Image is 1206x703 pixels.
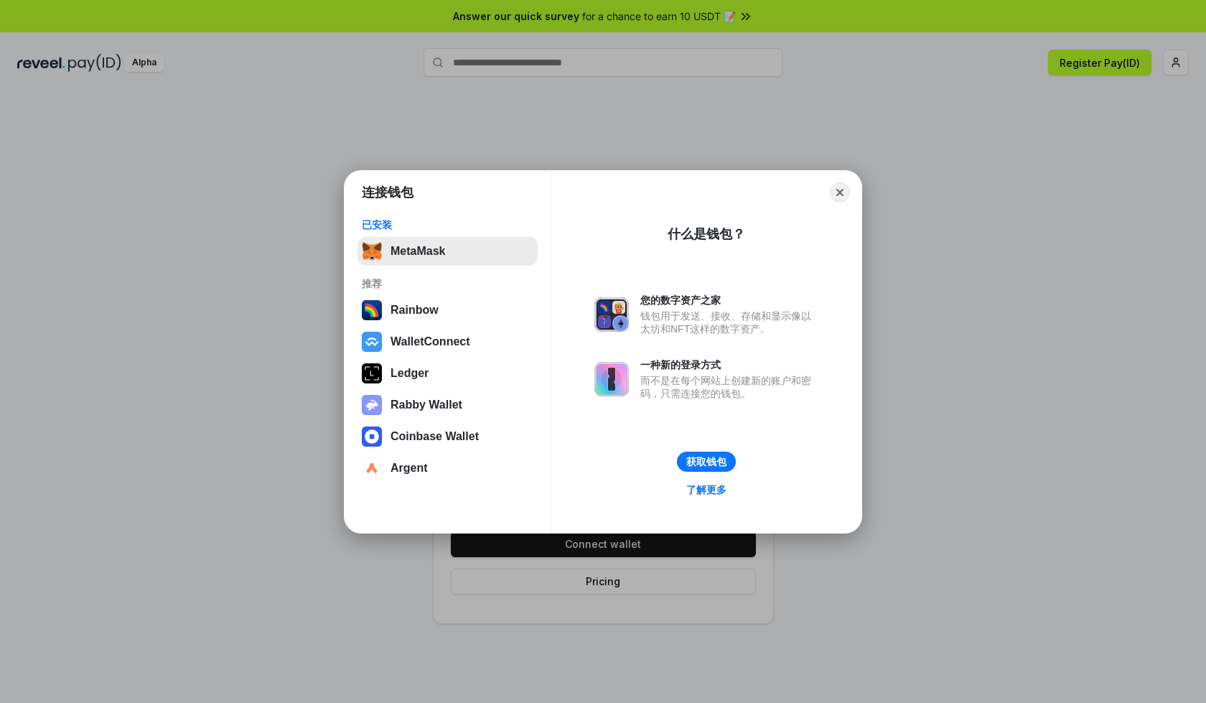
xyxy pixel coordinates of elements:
[391,304,439,317] div: Rainbow
[594,297,629,332] img: svg+xml,%3Csvg%20xmlns%3D%22http%3A%2F%2Fwww.w3.org%2F2000%2Fsvg%22%20fill%3D%22none%22%20viewBox...
[391,367,429,380] div: Ledger
[640,358,818,371] div: 一种新的登录方式
[391,245,445,258] div: MetaMask
[357,391,538,419] button: Rabby Wallet
[362,363,382,383] img: svg+xml,%3Csvg%20xmlns%3D%22http%3A%2F%2Fwww.w3.org%2F2000%2Fsvg%22%20width%3D%2228%22%20height%3...
[362,241,382,261] img: svg+xml,%3Csvg%20fill%3D%22none%22%20height%3D%2233%22%20viewBox%3D%220%200%2035%2033%22%20width%...
[357,237,538,266] button: MetaMask
[391,430,479,443] div: Coinbase Wallet
[362,184,413,201] h1: 连接钱包
[362,332,382,352] img: svg+xml,%3Csvg%20width%3D%2228%22%20height%3D%2228%22%20viewBox%3D%220%200%2028%2028%22%20fill%3D...
[362,427,382,447] img: svg+xml,%3Csvg%20width%3D%2228%22%20height%3D%2228%22%20viewBox%3D%220%200%2028%2028%22%20fill%3D...
[362,277,533,290] div: 推荐
[357,422,538,451] button: Coinbase Wallet
[391,399,462,411] div: Rabby Wallet
[357,296,538,325] button: Rainbow
[668,225,745,243] div: 什么是钱包？
[362,218,533,231] div: 已安装
[640,294,818,307] div: 您的数字资产之家
[686,483,726,496] div: 了解更多
[830,182,850,202] button: Close
[640,309,818,335] div: 钱包用于发送、接收、存储和显示像以太坊和NFT这样的数字资产。
[362,395,382,415] img: svg+xml,%3Csvg%20xmlns%3D%22http%3A%2F%2Fwww.w3.org%2F2000%2Fsvg%22%20fill%3D%22none%22%20viewBox...
[357,359,538,388] button: Ledger
[677,452,736,472] button: 获取钱包
[686,455,726,468] div: 获取钱包
[357,454,538,483] button: Argent
[391,335,470,348] div: WalletConnect
[594,362,629,396] img: svg+xml,%3Csvg%20xmlns%3D%22http%3A%2F%2Fwww.w3.org%2F2000%2Fsvg%22%20fill%3D%22none%22%20viewBox...
[362,300,382,320] img: svg+xml,%3Csvg%20width%3D%22120%22%20height%3D%22120%22%20viewBox%3D%220%200%20120%20120%22%20fil...
[357,327,538,356] button: WalletConnect
[678,480,735,499] a: 了解更多
[362,458,382,478] img: svg+xml,%3Csvg%20width%3D%2228%22%20height%3D%2228%22%20viewBox%3D%220%200%2028%2028%22%20fill%3D...
[640,374,818,400] div: 而不是在每个网站上创建新的账户和密码，只需连接您的钱包。
[391,462,428,475] div: Argent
